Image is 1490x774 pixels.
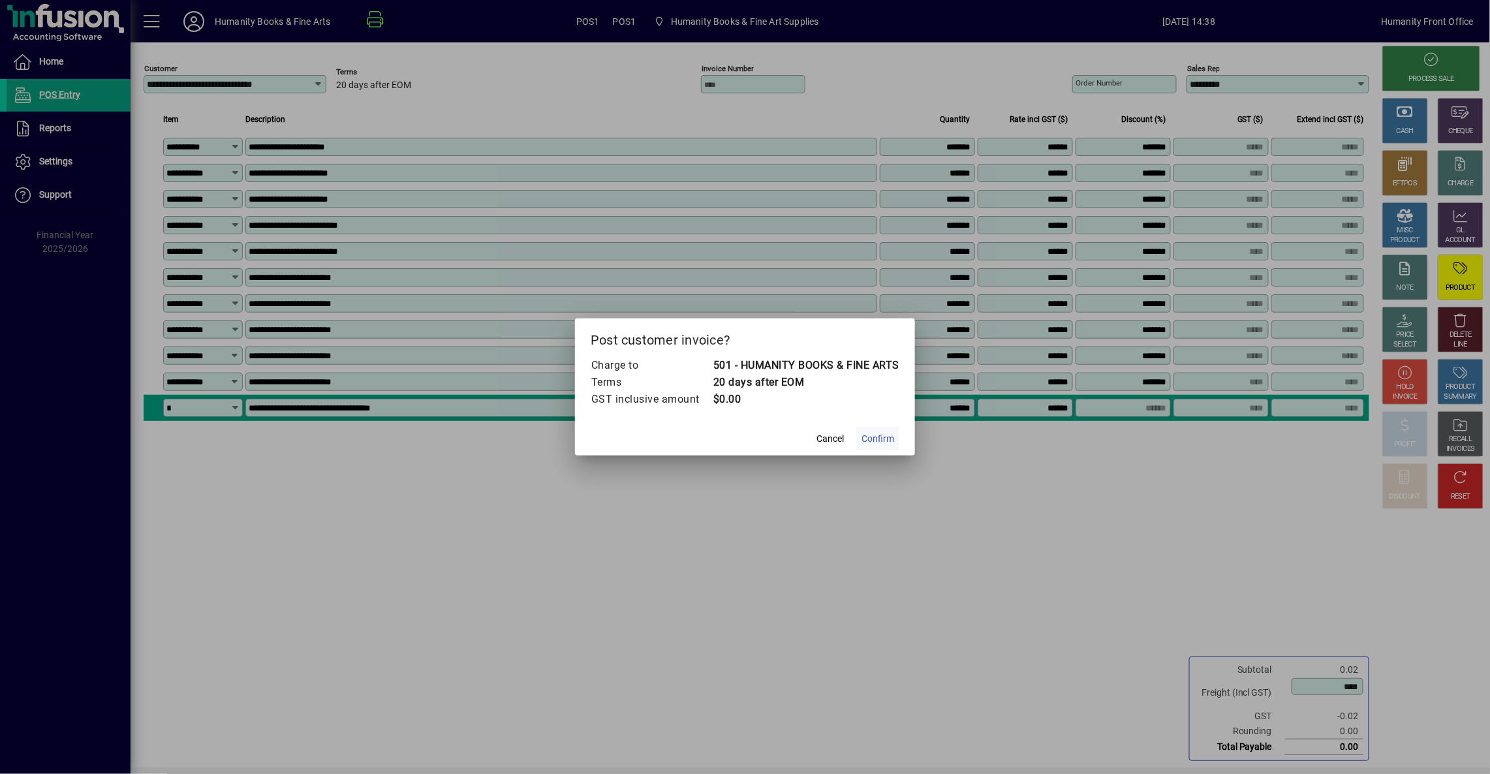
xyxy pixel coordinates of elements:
[856,427,899,450] button: Confirm
[713,357,899,374] td: 501 - HUMANITY BOOKS & FINE ARTS
[591,357,713,374] td: Charge to
[591,391,713,408] td: GST inclusive amount
[575,318,915,356] h2: Post customer invoice?
[591,374,713,391] td: Terms
[809,427,851,450] button: Cancel
[713,374,899,391] td: 20 days after EOM
[713,391,899,408] td: $0.00
[861,432,894,446] span: Confirm
[816,432,844,446] span: Cancel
